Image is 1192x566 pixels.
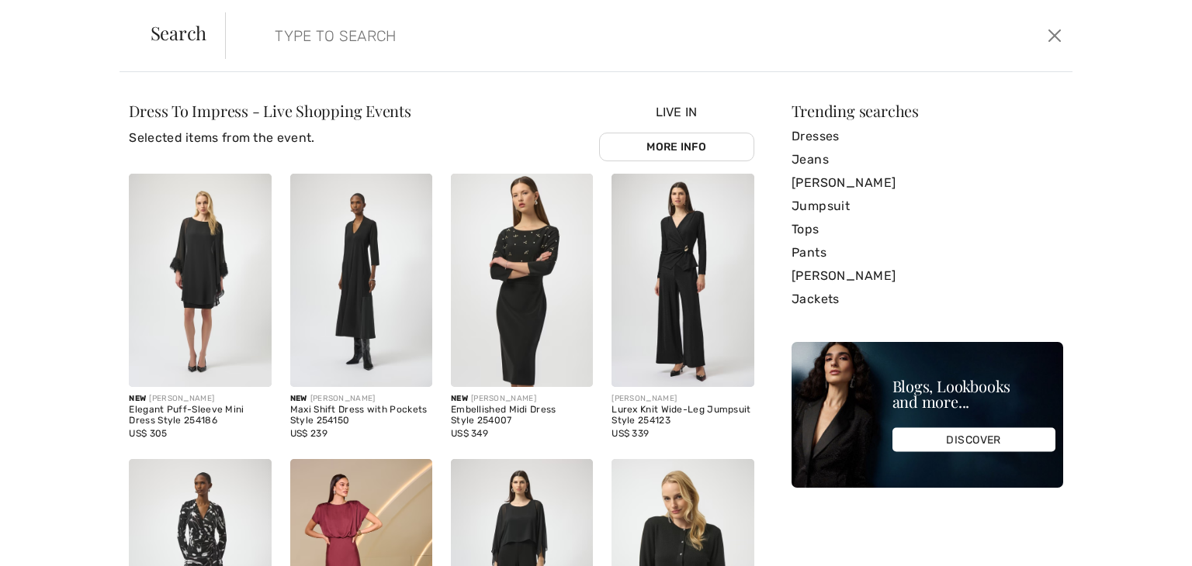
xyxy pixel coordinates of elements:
a: Jeans [792,148,1063,171]
a: [PERSON_NAME] [792,171,1063,195]
div: [PERSON_NAME] [451,393,593,405]
img: Lurex Knit Wide-Leg Jumpsuit Style 254123. Deep cherry [612,174,754,387]
div: Embellished Midi Dress Style 254007 [451,405,593,426]
div: Blogs, Lookbooks and more... [892,378,1055,409]
a: Pants [792,241,1063,264]
span: Search [151,23,207,42]
div: [PERSON_NAME] [290,393,432,405]
div: Lurex Knit Wide-Leg Jumpsuit Style 254123 [612,405,754,426]
button: Close [1043,23,1066,48]
img: Elegant Puff-Sleeve Mini Dress Style 254186. Black [129,174,271,387]
span: New [451,394,468,403]
span: New [129,394,146,403]
div: Live In [599,103,754,161]
span: US$ 239 [290,428,327,439]
div: Maxi Shift Dress with Pockets Style 254150 [290,405,432,426]
div: DISCOVER [892,428,1055,452]
div: [PERSON_NAME] [129,393,271,405]
span: Help [35,11,67,25]
a: Jumpsuit [792,195,1063,218]
img: Maxi Shift Dress with Pockets Style 254150. Black [290,174,432,387]
input: TYPE TO SEARCH [263,12,848,59]
span: Dress To Impress - Live Shopping Events [129,100,411,121]
img: Blogs, Lookbooks and more... [792,342,1063,488]
img: Embellished Midi Dress Style 254007. Black [451,174,593,387]
span: US$ 305 [129,428,167,439]
span: US$ 339 [612,428,649,439]
a: Jackets [792,288,1063,311]
a: [PERSON_NAME] [792,264,1063,288]
a: Dresses [792,125,1063,148]
span: New [290,394,307,403]
div: Elegant Puff-Sleeve Mini Dress Style 254186 [129,405,271,426]
span: US$ 349 [451,428,488,439]
a: Tops [792,218,1063,241]
div: [PERSON_NAME] [612,393,754,405]
div: Trending searches [792,103,1063,119]
p: Selected items from the event. [129,129,411,147]
a: More Info [599,133,754,161]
